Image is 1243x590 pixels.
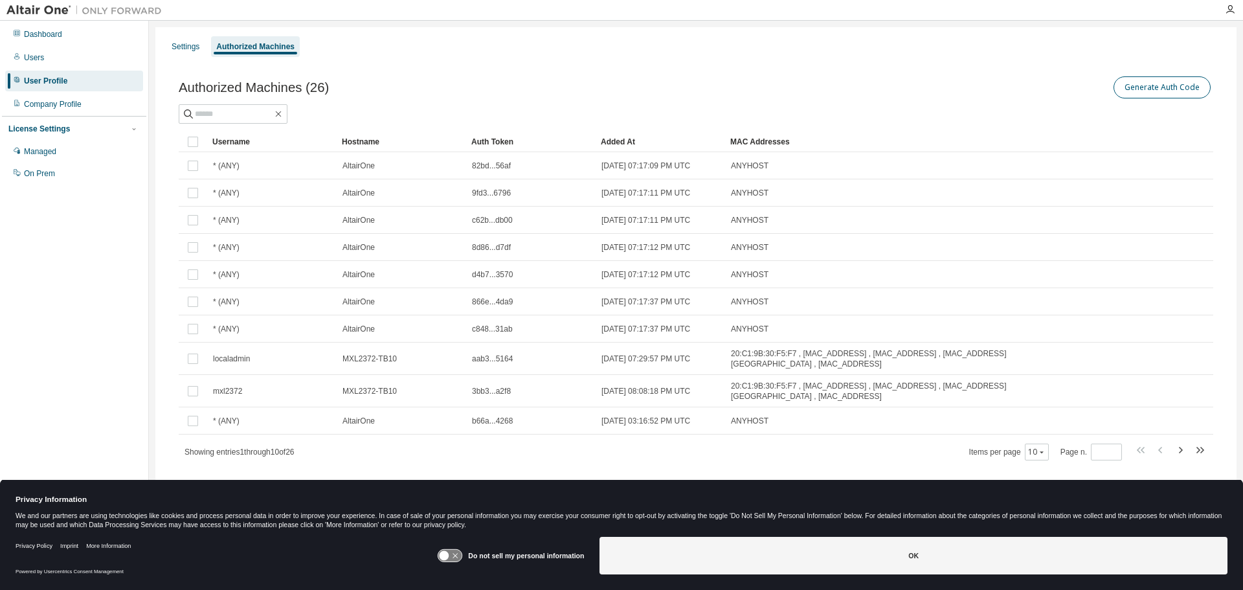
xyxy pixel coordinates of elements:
[731,297,768,307] span: ANYHOST
[601,324,690,334] span: [DATE] 07:17:37 PM UTC
[213,416,240,426] span: * (ANY)
[601,386,690,396] span: [DATE] 08:08:18 PM UTC
[731,161,768,171] span: ANYHOST
[731,381,1077,402] span: 20:C1:9B:30:F5:F7 , [MAC_ADDRESS] , [MAC_ADDRESS] , [MAC_ADDRESS][GEOGRAPHIC_DATA] , [MAC_ADDRESS]
[24,168,55,179] div: On Prem
[24,29,62,40] div: Dashboard
[213,269,240,280] span: * (ANY)
[212,131,331,152] div: Username
[969,444,1049,460] span: Items per page
[471,131,590,152] div: Auth Token
[172,41,199,52] div: Settings
[342,215,375,225] span: AltairOne
[472,188,511,198] span: 9fd3...6796
[1060,444,1122,460] span: Page n.
[601,131,720,152] div: Added At
[24,99,82,109] div: Company Profile
[185,448,295,457] span: Showing entries 1 through 10 of 26
[213,354,250,364] span: localadmin
[601,297,690,307] span: [DATE] 07:17:37 PM UTC
[213,188,240,198] span: * (ANY)
[731,215,768,225] span: ANYHOST
[342,324,375,334] span: AltairOne
[731,416,768,426] span: ANYHOST
[731,242,768,253] span: ANYHOST
[472,297,513,307] span: 866e...4da9
[601,416,690,426] span: [DATE] 03:16:52 PM UTC
[342,161,375,171] span: AltairOne
[731,269,768,280] span: ANYHOST
[601,269,690,280] span: [DATE] 07:17:12 PM UTC
[601,354,690,364] span: [DATE] 07:29:57 PM UTC
[213,386,242,396] span: mxl2372
[342,354,397,364] span: MXL2372-TB10
[213,242,240,253] span: * (ANY)
[472,354,513,364] span: aab3...5164
[472,324,513,334] span: c848...31ab
[6,4,168,17] img: Altair One
[213,324,240,334] span: * (ANY)
[342,297,375,307] span: AltairOne
[1114,76,1211,98] button: Generate Auth Code
[213,297,240,307] span: * (ANY)
[731,188,768,198] span: ANYHOST
[213,215,240,225] span: * (ANY)
[472,215,513,225] span: c62b...db00
[342,416,375,426] span: AltairOne
[24,146,56,157] div: Managed
[731,348,1077,369] span: 20:C1:9B:30:F5:F7 , [MAC_ADDRESS] , [MAC_ADDRESS] , [MAC_ADDRESS][GEOGRAPHIC_DATA] , [MAC_ADDRESS]
[601,242,690,253] span: [DATE] 07:17:12 PM UTC
[213,161,240,171] span: * (ANY)
[472,416,513,426] span: b66a...4268
[342,188,375,198] span: AltairOne
[601,188,690,198] span: [DATE] 07:17:11 PM UTC
[342,269,375,280] span: AltairOne
[216,41,295,52] div: Authorized Machines
[472,386,511,396] span: 3bb3...a2f8
[601,161,690,171] span: [DATE] 07:17:09 PM UTC
[472,269,513,280] span: d4b7...3570
[342,386,397,396] span: MXL2372-TB10
[24,52,44,63] div: Users
[24,76,67,86] div: User Profile
[8,124,70,134] div: License Settings
[601,215,690,225] span: [DATE] 07:17:11 PM UTC
[342,131,461,152] div: Hostname
[1028,447,1046,457] button: 10
[472,242,511,253] span: 8d86...d7df
[472,161,511,171] span: 82bd...56af
[342,242,375,253] span: AltairOne
[731,324,768,334] span: ANYHOST
[730,131,1077,152] div: MAC Addresses
[179,80,329,95] span: Authorized Machines (26)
